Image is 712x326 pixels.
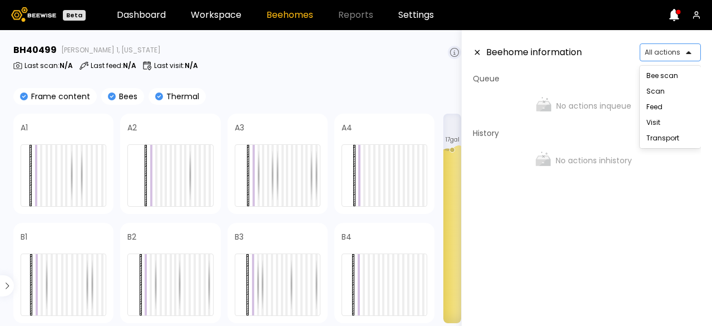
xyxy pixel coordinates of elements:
h4: History [473,129,499,137]
h4: B2 [127,233,136,241]
div: Transport [640,130,701,146]
h4: A4 [342,124,352,132]
p: Last feed : [91,62,136,69]
img: Beewise logo [11,7,56,22]
span: Reports [338,11,373,20]
a: Settings [398,11,434,20]
h4: A1 [21,124,28,132]
div: Scan [640,84,701,99]
div: Beta [63,10,86,21]
span: 17 gal [446,137,459,143]
p: Bees [116,93,137,100]
p: Frame content [28,93,90,100]
div: No actions in history [473,144,693,177]
h4: B1 [21,233,27,241]
p: Thermal [163,93,199,100]
h3: Beehome information [486,48,582,57]
span: [PERSON_NAME] 1, [US_STATE] [61,47,161,53]
p: Last visit : [154,62,198,69]
div: Bee scan [640,68,701,84]
b: N/A [60,61,73,70]
h4: Queue [473,75,500,82]
div: No actions in queue [473,89,693,123]
b: N/A [185,61,198,70]
h4: B3 [235,233,244,241]
div: Visit [640,115,701,130]
h4: A2 [127,124,137,132]
p: Last scan : [24,62,73,69]
h4: B4 [342,233,352,241]
div: Feed [640,99,701,115]
a: Beehomes [266,11,313,20]
a: Workspace [191,11,241,20]
h4: A3 [235,124,244,132]
a: Dashboard [117,11,166,20]
h3: BH 40499 [13,46,57,55]
b: N/A [123,61,136,70]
